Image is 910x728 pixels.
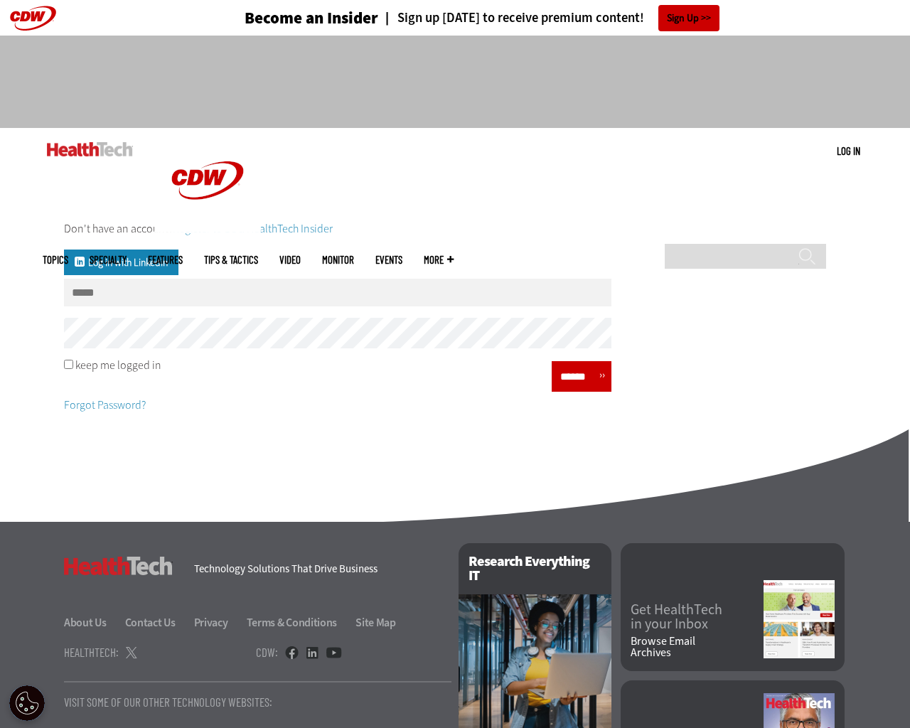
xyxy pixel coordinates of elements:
[9,685,45,721] div: Cookie Settings
[247,615,354,630] a: Terms & Conditions
[64,615,123,630] a: About Us
[154,128,261,233] img: Home
[90,255,127,265] span: Specialty
[154,222,261,237] a: CDW
[837,144,860,157] a: Log in
[355,615,396,630] a: Site Map
[658,5,719,31] a: Sign Up
[378,11,644,25] a: Sign up [DATE] to receive premium content!
[631,603,764,631] a: Get HealthTechin your Inbox
[64,646,119,658] h4: HealthTech:
[64,397,146,412] a: Forgot Password?
[43,255,68,265] span: Topics
[375,255,402,265] a: Events
[631,636,764,658] a: Browse EmailArchives
[9,685,45,721] button: Open Preferences
[424,255,454,265] span: More
[194,615,245,630] a: Privacy
[279,255,301,265] a: Video
[47,142,133,156] img: Home
[245,10,378,26] h3: Become an Insider
[148,255,183,265] a: Features
[196,50,714,114] iframe: advertisement
[125,615,192,630] a: Contact Us
[191,10,378,26] a: Become an Insider
[194,564,441,574] h4: Technology Solutions That Drive Business
[459,543,611,594] h2: Research Everything IT
[837,144,860,159] div: User menu
[204,255,258,265] a: Tips & Tactics
[64,557,173,575] h3: HealthTech
[64,696,451,708] p: Visit Some Of Our Other Technology Websites:
[764,580,835,658] img: newsletter screenshot
[322,255,354,265] a: MonITor
[256,646,278,658] h4: CDW:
